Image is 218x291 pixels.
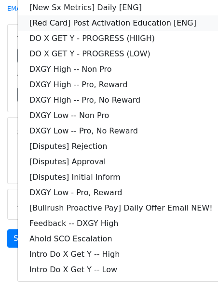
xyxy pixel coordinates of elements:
a: Send [7,229,39,248]
iframe: Chat Widget [170,245,218,291]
